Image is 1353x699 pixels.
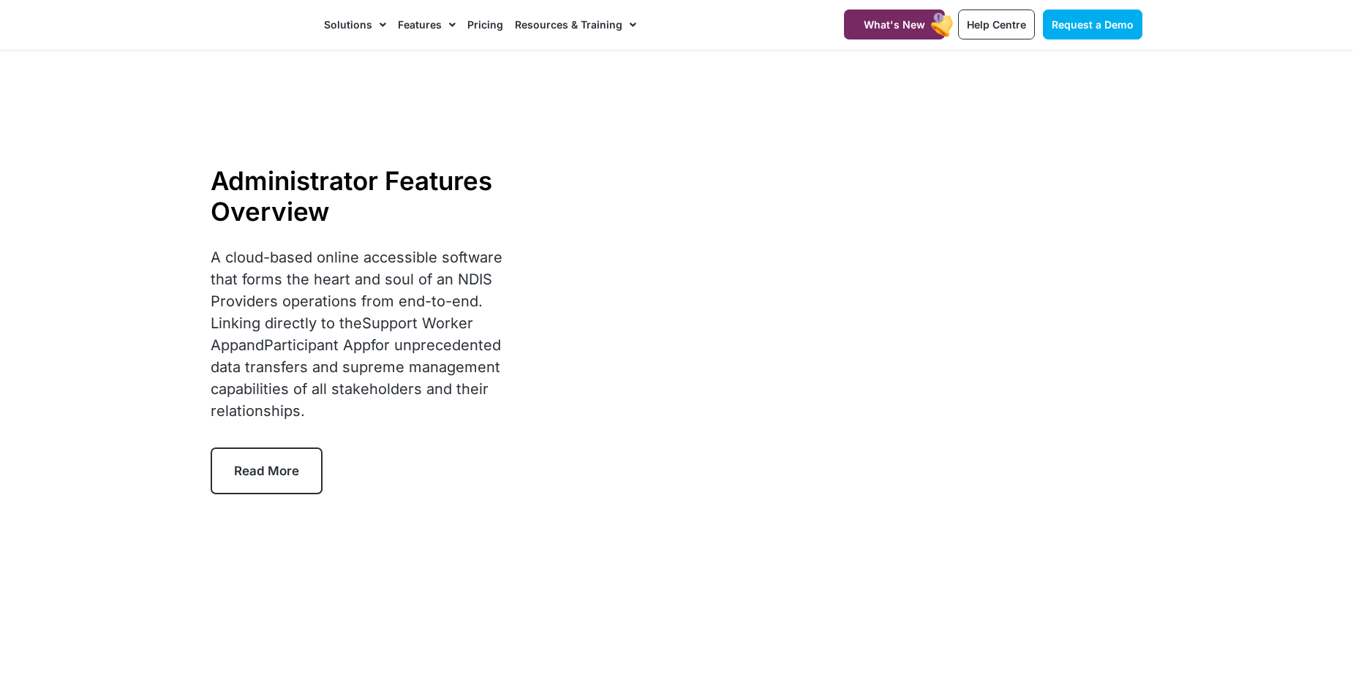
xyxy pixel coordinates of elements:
span: What's New [864,18,925,31]
h1: Administrator Features Overview [211,165,527,227]
img: CareMaster Logo [211,14,309,36]
a: Help Centre [958,10,1035,39]
a: Read More [211,447,323,494]
span: Help Centre [967,18,1026,31]
span: Read More [234,464,299,478]
a: Participant App [264,336,371,354]
span: A cloud-based online accessible software that forms the heart and soul of an NDIS Providers opera... [211,249,502,420]
span: Request a Demo [1052,18,1134,31]
a: Request a Demo [1043,10,1142,39]
a: What's New [844,10,945,39]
